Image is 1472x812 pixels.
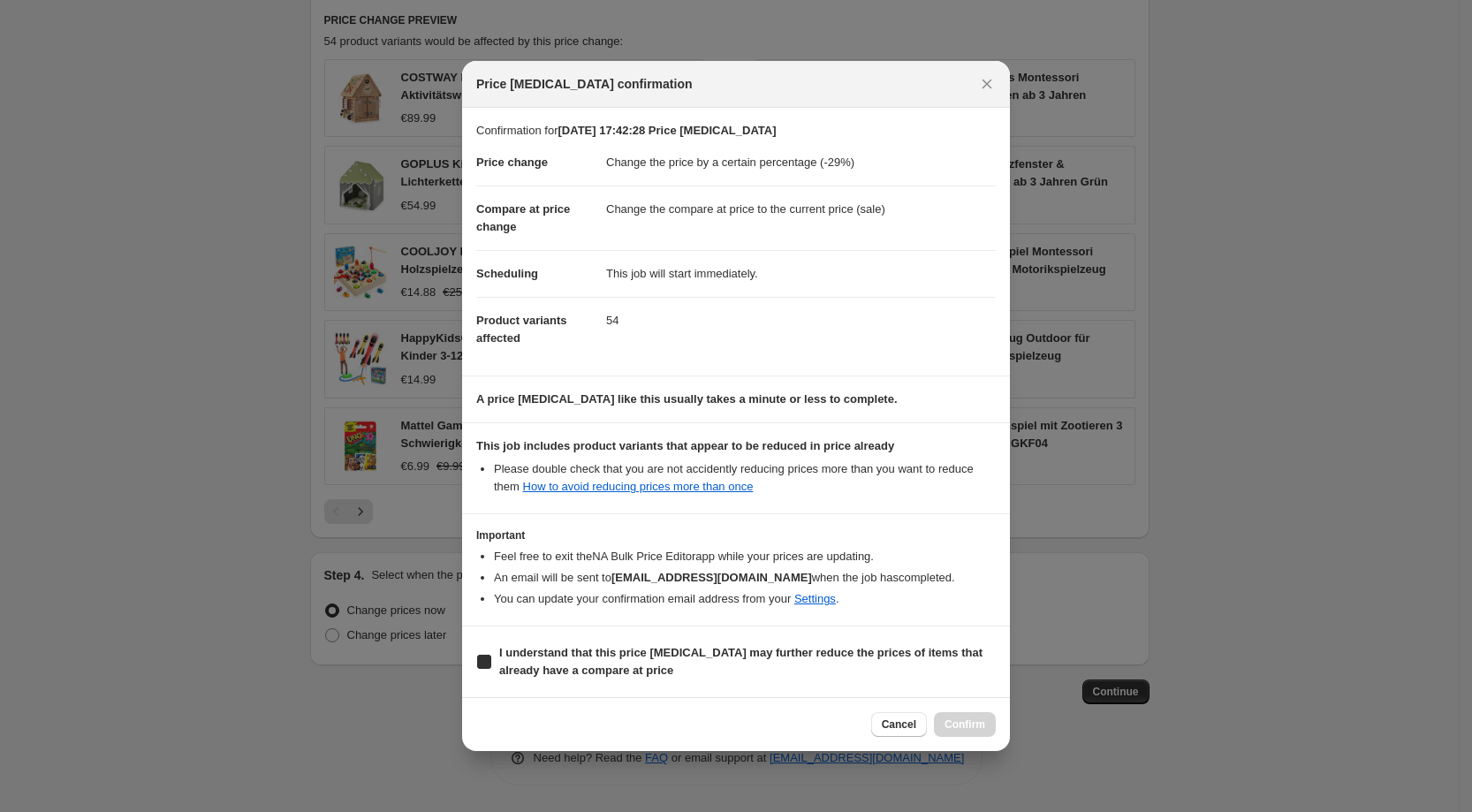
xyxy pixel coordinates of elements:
[882,717,916,732] span: Cancel
[494,460,996,496] li: Please double check that you are not accidently reducing prices more than you want to reduce them
[476,267,538,280] span: Scheduling
[476,439,894,452] b: This job includes product variants that appear to be reduced in price already
[975,72,999,96] button: Close
[476,156,548,169] span: Price change
[606,140,996,186] dd: Change the price by a certain percentage (-29%)
[494,590,996,608] li: You can update your confirmation email address from your .
[476,75,693,93] span: Price [MEDICAL_DATA] confirmation
[494,548,996,565] li: Feel free to exit the NA Bulk Price Editor app while your prices are updating.
[476,392,898,406] b: A price [MEDICAL_DATA] like this usually takes a minute or less to complete.
[494,569,996,587] li: An email will be sent to when the job has completed .
[611,571,812,584] b: [EMAIL_ADDRESS][DOMAIN_NAME]
[606,186,996,232] dd: Change the compare at price to the current price (sale)
[523,480,754,493] a: How to avoid reducing prices more than once
[606,250,996,297] dd: This job will start immediately.
[476,528,996,543] h3: Important
[499,646,983,677] b: I understand that this price [MEDICAL_DATA] may further reduce the prices of items that already h...
[476,202,570,233] span: Compare at price change
[476,314,567,345] span: Product variants affected
[476,122,996,140] p: Confirmation for
[606,297,996,344] dd: 54
[871,712,927,737] button: Cancel
[558,124,776,137] b: [DATE] 17:42:28 Price [MEDICAL_DATA]
[794,592,836,605] a: Settings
